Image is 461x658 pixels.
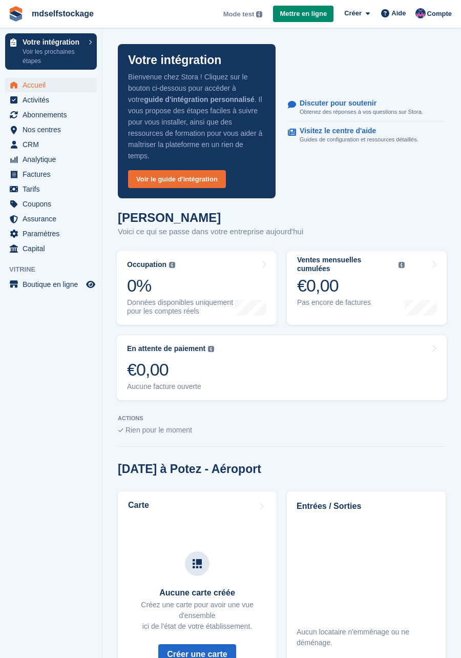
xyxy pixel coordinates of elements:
div: Aucune facture ouverte [127,382,214,391]
h1: [PERSON_NAME] [118,211,303,224]
img: icon-info-grey-7440780725fd019a000dd9b08b2336e03edf1995a4989e88bcd33f0948082b44.svg [169,262,175,268]
p: Guides de configuration et ressources détaillés. [300,135,418,144]
strong: guide d'intégration personnalisé [144,95,255,104]
a: menu [5,108,97,122]
img: icon-info-grey-7440780725fd019a000dd9b08b2336e03edf1995a4989e88bcd33f0948082b44.svg [208,346,214,352]
a: menu [5,152,97,167]
span: Factures [23,167,84,181]
span: Compte [427,9,452,19]
p: ACTIONS [118,415,446,422]
p: Discuter pour soutenir [300,99,415,108]
span: Capital [23,241,84,256]
span: Mode test [223,9,255,19]
span: Aide [391,8,406,18]
a: Occupation 0% Données disponibles uniquement pour les comptes réels [117,251,277,325]
a: mdselfstockage [28,5,98,22]
p: Voir les prochaines étapes [23,47,83,66]
div: €0,00 [127,359,214,380]
p: Votre intégration [128,54,221,66]
a: Discuter pour soutenir Obtenez des réponses à vos questions sur Stora. [288,94,446,122]
a: menu [5,212,97,226]
img: blank_slate_check_icon-ba018cac091ee9be17c0a81a6c232d5eb81de652e7a59be601be346b1b6ddf79.svg [118,428,123,433]
img: stora-icon-8386f47178a22dfd0bd8f6a31ec36ba5ce8667c1dd55bd0f319d3a0aa187defe.svg [8,6,24,22]
a: Votre intégration Voir les prochaines étapes [5,33,97,70]
p: Créez une carte pour avoir une vue d'ensemble ici de l'état de votre établissement. [128,600,266,632]
span: Accueil [23,78,84,92]
div: Pas encore de factures [297,298,405,307]
div: 0% [127,275,235,296]
span: CRM [23,137,84,152]
span: Nos centres [23,122,84,137]
div: En attente de paiement [127,344,205,353]
a: menu [5,137,97,152]
h2: Entrées / Sorties [297,500,436,512]
img: Melvin Dabonneville [415,8,426,18]
a: Ventes mensuelles cumulées €0,00 Pas encore de factures [287,251,447,325]
a: Voir le guide d'intégration [128,170,226,188]
a: menu [5,78,97,92]
a: menu [5,93,97,107]
p: Voici ce qui se passe dans votre entreprise aujourd'hui [118,226,303,238]
span: Abonnements [23,108,84,122]
div: €0,00 [297,275,405,296]
span: Mettre en ligne [280,9,327,19]
a: menu [5,197,97,211]
a: menu [5,182,97,196]
div: Occupation [127,260,166,269]
img: icon-info-grey-7440780725fd019a000dd9b08b2336e03edf1995a4989e88bcd33f0948082b44.svg [256,11,262,17]
span: Assurance [23,212,84,226]
a: menu [5,227,97,241]
h2: Carte [128,501,149,510]
span: Créer [344,8,362,18]
span: Boutique en ligne [23,277,84,292]
span: Vitrine [9,264,102,275]
div: Données disponibles uniquement pour les comptes réels [127,298,235,316]
h2: [DATE] à Potez - Aéroport [118,462,261,476]
img: icon-info-grey-7440780725fd019a000dd9b08b2336e03edf1995a4989e88bcd33f0948082b44.svg [399,262,405,268]
h3: Aucune carte créée [128,588,266,598]
div: Ventes mensuelles cumulées [297,256,396,273]
span: Activités [23,93,84,107]
a: menu [5,277,97,292]
span: Paramètres [23,227,84,241]
span: Rien pour le moment [125,426,192,434]
a: En attente de paiement €0,00 Aucune facture ouverte [117,335,447,400]
p: Bienvenue chez Stora ! Cliquez sur le bouton ci-dessous pour accéder à votre . Il vous propose de... [128,71,265,161]
p: Visitez le centre d'aide [300,127,410,135]
span: Tarifs [23,182,84,196]
a: menu [5,167,97,181]
a: Visitez le centre d'aide Guides de configuration et ressources détaillés. [288,121,446,149]
div: Aucun locataire n'emménage ou ne déménage. [297,627,436,648]
img: map-icn-33ee37083ee616e46c38cad1a60f524a97daa1e2b2c8c0bc3eb3415660979fc1.svg [193,559,202,568]
a: Mettre en ligne [273,6,333,23]
span: Coupons [23,197,84,211]
p: Obtenez des réponses à vos questions sur Stora. [300,108,423,116]
a: menu [5,122,97,137]
a: menu [5,241,97,256]
p: Votre intégration [23,38,83,46]
a: Boutique d'aperçu [85,278,97,291]
span: Analytique [23,152,84,167]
